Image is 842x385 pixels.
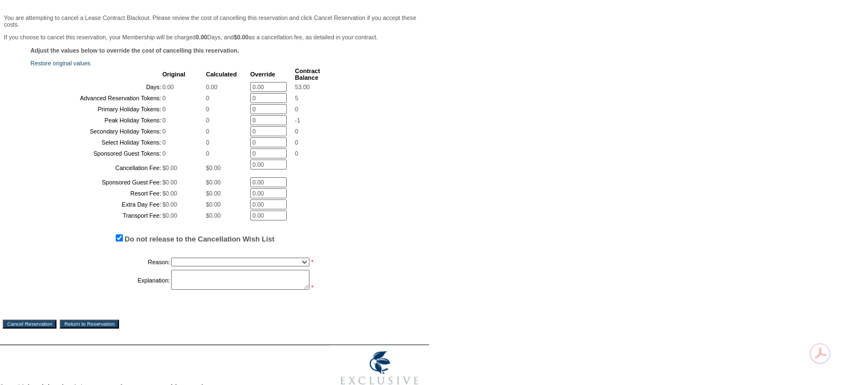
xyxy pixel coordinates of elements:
[206,165,221,171] span: $0.00
[32,160,161,176] td: Cancellation Fee:
[295,117,300,124] span: -1
[206,95,209,101] span: 0
[234,34,249,40] b: $0.00
[32,137,161,147] td: Select Holiday Tokens:
[162,128,166,135] span: 0
[162,95,166,101] span: 0
[32,148,161,158] td: Sponsored Guest Tokens:
[206,106,209,112] span: 0
[162,179,177,186] span: $0.00
[3,320,56,328] input: Cancel Reservation
[125,235,275,243] label: Do not release to the Cancellation Wish List
[206,128,209,135] span: 0
[32,270,170,291] td: Explanation:
[32,199,161,209] td: Extra Day Fee:
[32,93,161,103] td: Advanced Reservation Tokens:
[4,34,425,40] p: If you choose to cancel this reservation, your Membership will be charged Days, and as a cancella...
[60,320,119,328] input: Return to Reservation
[206,150,209,157] span: 0
[162,106,166,112] span: 0
[162,165,177,171] span: $0.00
[4,14,425,28] p: You are attempting to cancel a Lease Contract Blackout. Please review the cost of cancelling this...
[206,190,221,197] span: $0.00
[162,139,166,146] span: 0
[32,104,161,114] td: Primary Holiday Tokens:
[206,139,209,146] span: 0
[30,60,90,66] a: Restore original values
[32,177,161,187] td: Sponsored Guest Fee:
[295,95,298,101] span: 5
[162,212,177,219] span: $0.00
[206,179,221,186] span: $0.00
[295,68,320,81] b: Contract Balance
[32,211,161,220] td: Transport Fee:
[162,150,166,157] span: 0
[162,190,177,197] span: $0.00
[250,71,275,78] b: Override
[206,212,221,219] span: $0.00
[32,82,161,92] td: Days:
[295,139,298,146] span: 0
[206,84,218,90] span: 0.00
[162,201,177,208] span: $0.00
[32,255,170,269] td: Reason:
[295,84,310,90] span: 53.00
[295,128,298,135] span: 0
[196,34,208,40] b: 0.00
[32,115,161,125] td: Peak Holiday Tokens:
[162,84,174,90] span: 0.00
[32,188,161,198] td: Resort Fee:
[30,47,239,54] b: Adjust the values below to override the cost of cancelling this reservation.
[162,71,185,78] b: Original
[162,117,166,124] span: 0
[206,71,237,78] b: Calculated
[295,150,298,157] span: 0
[32,126,161,136] td: Secondary Holiday Tokens:
[206,117,209,124] span: 0
[206,201,221,208] span: $0.00
[295,106,298,112] span: 0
